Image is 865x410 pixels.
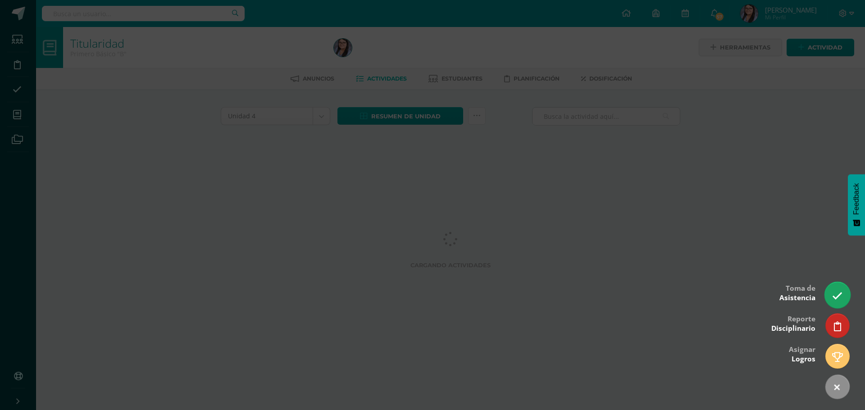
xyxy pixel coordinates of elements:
span: Asistencia [779,293,815,302]
span: Disciplinario [771,324,815,333]
span: Feedback [852,183,860,215]
span: Logros [792,354,815,364]
button: Feedback - Mostrar encuesta [848,174,865,235]
div: Toma de [779,278,815,307]
div: Asignar [789,339,815,368]
div: Reporte [771,308,815,338]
